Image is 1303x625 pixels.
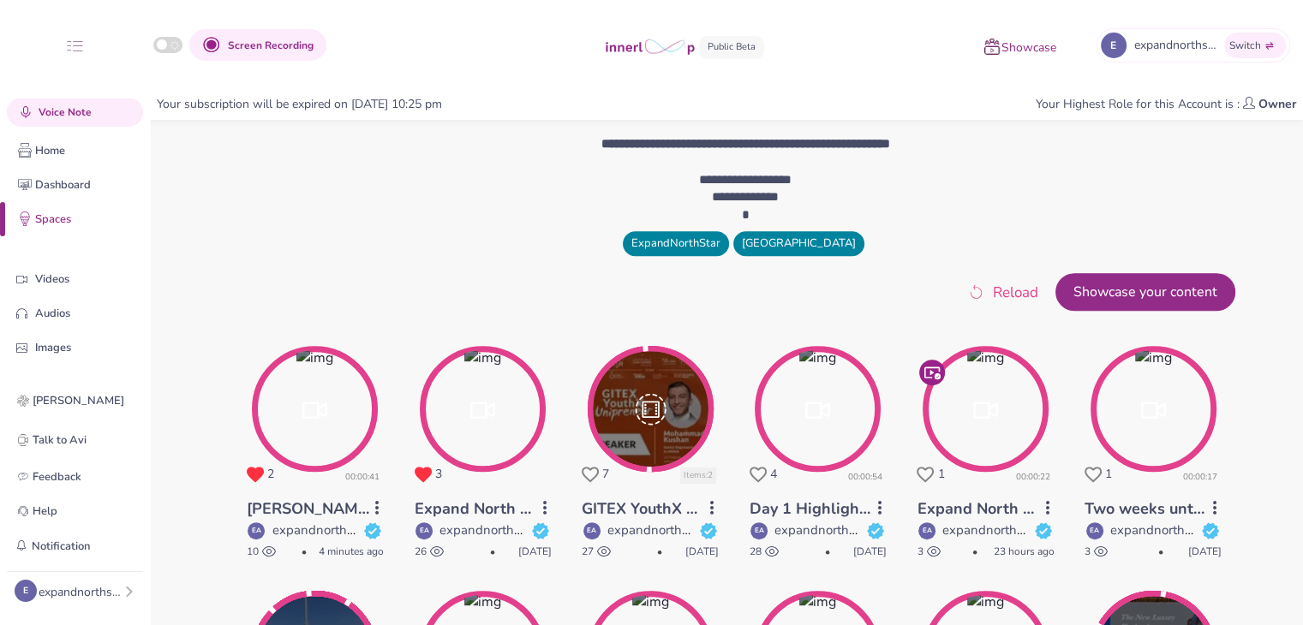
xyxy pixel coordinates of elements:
img: verified [363,521,382,540]
span: [DATE] [685,544,719,559]
span: 28 [750,544,779,559]
p: Audios [35,305,141,323]
span: Switch [1229,39,1261,52]
div: EA [583,522,601,539]
a: Expand North Star 2025 Teaser [917,498,1146,519]
img: verified [866,521,885,540]
button: Screen Recording [189,29,326,61]
p: Feedback [33,468,81,486]
div: EA [918,522,935,539]
span: 1 [937,466,944,482]
p: Dashboard [35,176,141,194]
span: 10 [247,544,276,559]
a: [PERSON_NAME] Wealth: AI-driven platform democratising private banking for the mass affluent [247,498,957,519]
b: Owner [1258,96,1296,112]
span: 4 [770,466,777,482]
span: 3 [435,466,442,482]
div: E [15,580,37,602]
p: Showcase [1001,39,1056,57]
span: 26 [415,544,444,559]
div: expandnorthstar [39,583,123,601]
a: expandnorthstar's Innerloop Account [607,521,821,539]
div: EA [750,522,768,539]
span: 2 [267,466,274,482]
p: Help [33,503,57,521]
div: EA [248,522,265,539]
span: 7 [602,466,609,482]
a: Feedback [14,467,136,487]
button: Voice Note [7,98,143,127]
button: Switch [1224,33,1286,58]
a: Talk to Avi [14,427,136,453]
p: Talk to Avi [33,432,87,449]
span: 3 [1085,544,1108,559]
div: EA [1086,522,1103,539]
p: Videos [35,271,141,289]
a: expandnorthstar's Innerloop Account [272,521,485,539]
img: verified [1034,521,1053,540]
p: Notification [32,538,90,556]
div: E [1101,33,1127,58]
span: [DATE] [853,544,887,559]
span: ExpandNorthStar [623,231,729,257]
span: Reload [993,282,1038,304]
div: Your subscription will be expired on [DATE] 10:25 pm [150,95,449,113]
span: 1 [1105,466,1112,482]
a: expandnorthstar's Innerloop Account [774,521,988,539]
a: Help [14,501,136,521]
button: Reload [948,273,1055,311]
span: expandnorthstar's Innerloop Account [1134,36,1220,54]
img: verified [531,521,550,540]
span: [GEOGRAPHIC_DATA] [733,231,864,257]
span: 23 hours ago [993,544,1054,559]
a: expandnorthstar's Innerloop Account [439,521,653,539]
a: expandnorthstar's Innerloop Account [942,521,1156,539]
span: 4 minutes ago [319,544,384,559]
img: showcase icon [983,38,1001,55]
p: Spaces [35,211,141,229]
span: [DATE] [517,544,551,559]
button: Notification [14,535,91,557]
div: Your Highest Role for this Account is : [1029,95,1303,113]
div: EA [415,522,433,539]
p: [PERSON_NAME] [33,392,124,410]
p: Players [35,373,141,391]
span: Voice Note [39,104,92,120]
p: Home [35,142,141,160]
span: [DATE] [1188,544,1222,559]
a: GITEX YouthX Unipreneur 2024: Speaker Announcement [582,498,991,519]
span: 27 [582,544,611,559]
img: verified [1201,521,1220,540]
button: Eexpandnorthstar [14,579,136,603]
p: Images [35,339,141,357]
a: [PERSON_NAME] [14,388,136,414]
a: Day 1 Highlight Video [750,498,912,519]
img: verified [699,521,718,540]
button: Showcase your content [1055,273,1235,311]
a: Expand North Star at [GEOGRAPHIC_DATA] - Day 1 Roaming Reporter (Youtube) [415,498,1003,519]
span: 3 [917,544,940,559]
